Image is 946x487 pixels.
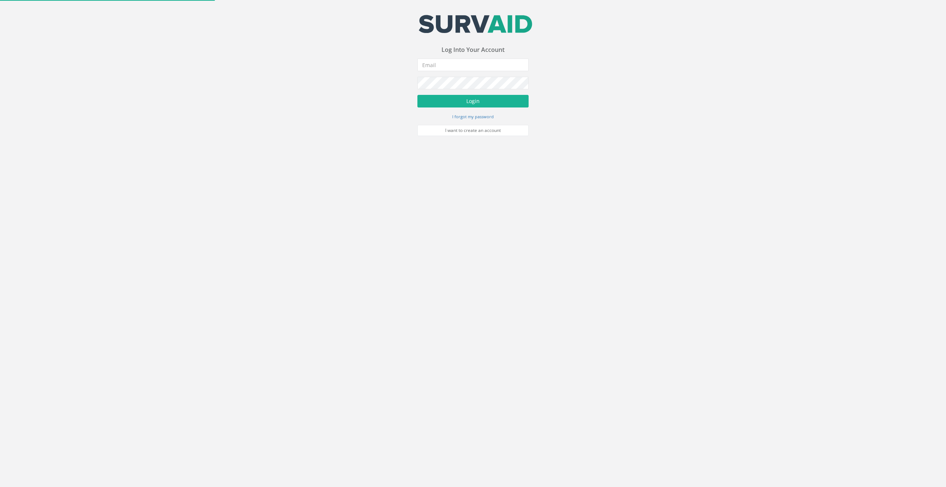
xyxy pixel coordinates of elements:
h3: Log Into Your Account [417,47,529,53]
input: Email [417,59,529,71]
small: I forgot my password [452,114,494,119]
button: Login [417,95,529,107]
a: I want to create an account [417,125,529,136]
a: I forgot my password [452,113,494,120]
